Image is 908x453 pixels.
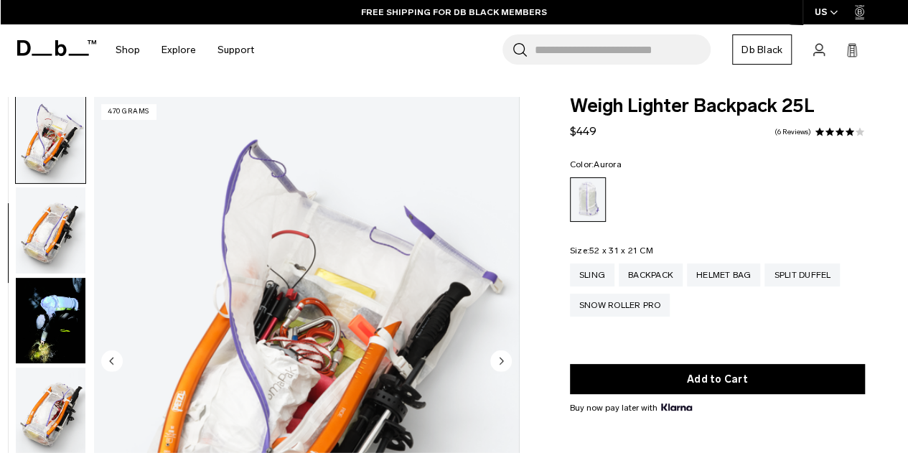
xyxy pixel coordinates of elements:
img: Weigh Lighter Backpack 25L Aurora [16,278,85,364]
a: Db Black [732,34,792,65]
a: Shop [116,24,140,75]
a: FREE SHIPPING FOR DB BLACK MEMBERS [361,6,547,19]
span: Aurora [594,159,622,169]
legend: Color: [570,160,622,169]
a: Helmet Bag [687,263,761,286]
button: Previous slide [101,350,123,374]
button: Next slide [490,350,512,374]
legend: Size: [570,246,653,255]
a: Aurora [570,177,606,222]
a: Support [217,24,254,75]
img: Weigh_Lighter_Backpack_25L_4.png [16,97,85,183]
button: Weigh_Lighter_Backpack_25L_5.png [15,187,86,274]
span: Buy now pay later with [570,401,692,414]
span: 52 x 31 x 21 CM [589,246,653,256]
a: 6 reviews [774,129,811,136]
img: Weigh_Lighter_Backpack_25L_5.png [16,187,85,274]
span: $449 [570,124,596,138]
nav: Main Navigation [105,24,265,75]
a: Split Duffel [764,263,840,286]
a: Explore [162,24,196,75]
button: Weigh_Lighter_Backpack_25L_4.png [15,96,86,184]
span: Weigh Lighter Backpack 25L [570,97,865,116]
a: Backpack [619,263,683,286]
button: Weigh Lighter Backpack 25L Aurora [15,277,86,365]
img: {"height" => 20, "alt" => "Klarna"} [661,403,692,411]
button: Add to Cart [570,364,865,394]
p: 470 grams [101,104,156,119]
a: Snow Roller Pro [570,294,670,317]
a: Sling [570,263,614,286]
